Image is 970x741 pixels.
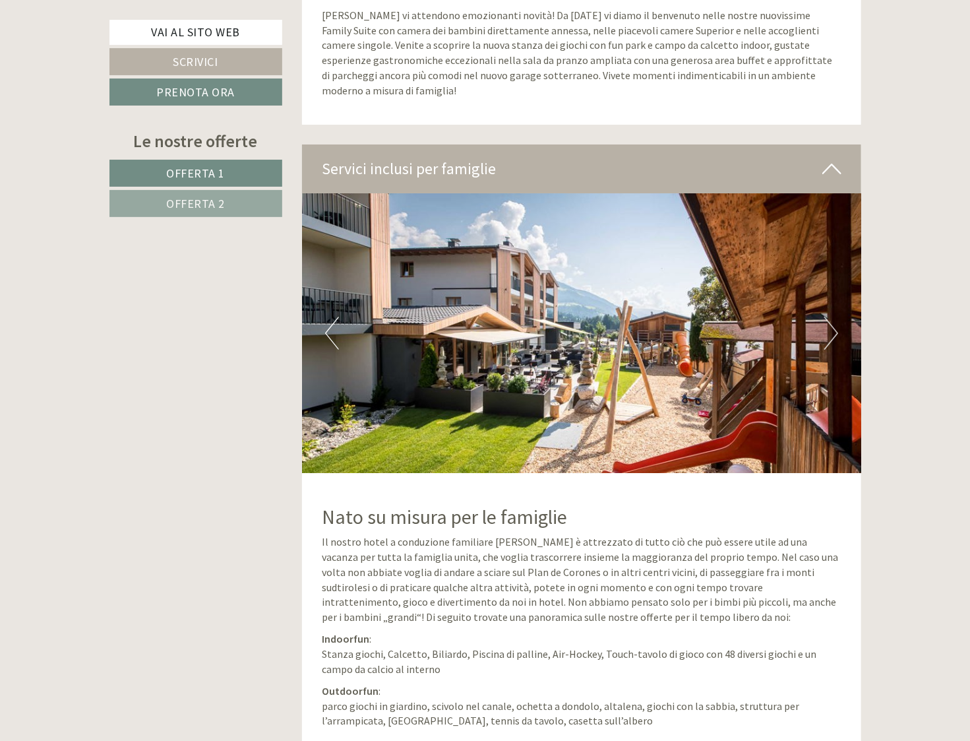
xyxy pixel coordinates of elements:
h2: Nato su misura per le famiglie [322,506,841,528]
p: [PERSON_NAME] vi attendono emozionanti novità! Da [DATE] vi diamo il benvenuto nelle nostre nuovi... [322,8,841,98]
div: [DATE] [236,10,284,32]
a: Vai al sito web [109,20,282,45]
button: Invia [450,344,520,371]
p: : Stanza giochi, Calcetto, Biliardo, Piscina di palline, Air-Hockey, Touch-tavolo di gioco con 48... [322,631,841,677]
a: Prenota ora [109,79,282,106]
button: Next [824,317,838,350]
span: Offerta 1 [166,166,225,181]
a: Scrivici [109,48,282,75]
div: Servici inclusi per famiglie [302,145,861,193]
p: Il nostro hotel a conduzione familiare [PERSON_NAME] è attrezzato di tutto ciò che può essere uti... [322,534,841,625]
div: Buon giorno, come possiamo aiutarla? [10,36,200,76]
div: Inso Sonnenheim [20,38,194,49]
small: 09:55 [20,64,194,73]
p: : parco giochi in giardino, scivolo nel canale, ochetta a dondolo, altalena, giochi con la sabbia... [322,684,841,729]
strong: Indoorfun [322,632,369,645]
div: Le nostre offerte [109,129,282,153]
strong: Outdoorfun [322,684,379,697]
span: Offerta 2 [166,196,225,211]
button: Previous [325,317,339,350]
